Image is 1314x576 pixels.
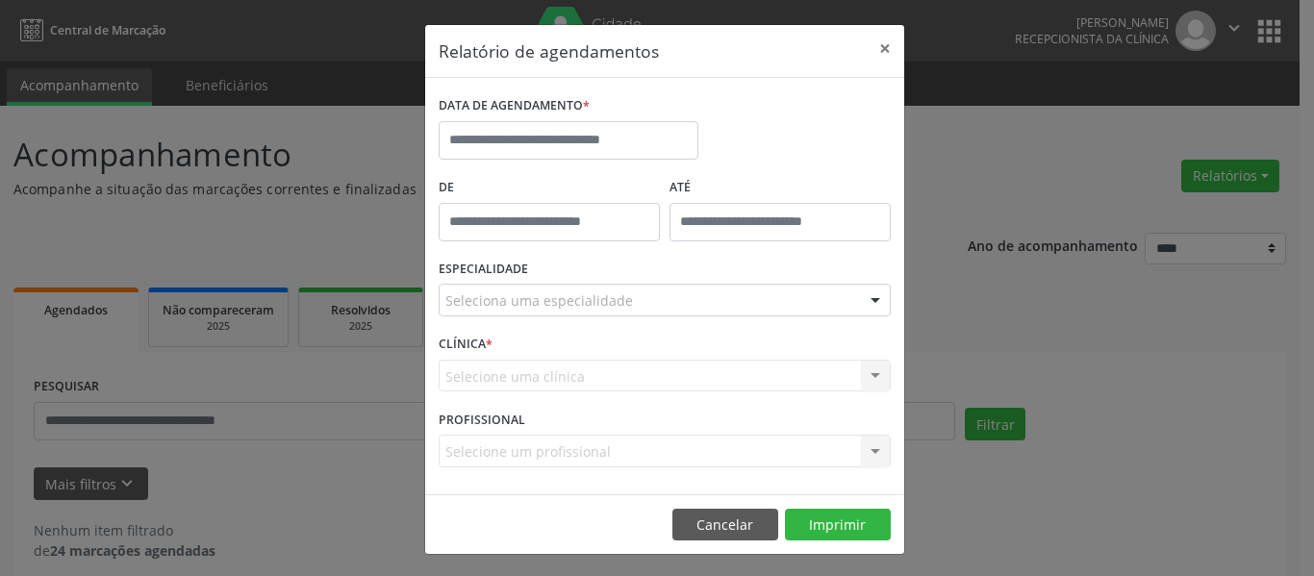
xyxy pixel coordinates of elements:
button: Imprimir [785,509,891,541]
h5: Relatório de agendamentos [439,38,659,63]
label: ESPECIALIDADE [439,255,528,285]
label: De [439,173,660,203]
label: PROFISSIONAL [439,405,525,435]
label: ATÉ [670,173,891,203]
label: DATA DE AGENDAMENTO [439,91,590,121]
button: Cancelar [672,509,778,541]
button: Close [866,25,904,72]
label: CLÍNICA [439,330,493,360]
span: Seleciona uma especialidade [445,290,633,311]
